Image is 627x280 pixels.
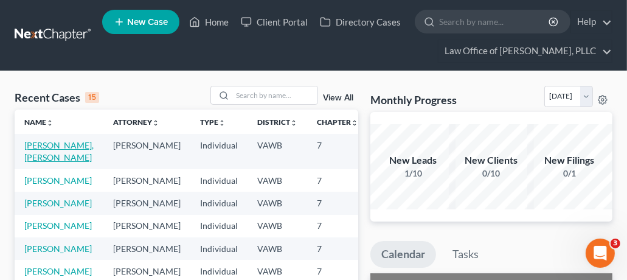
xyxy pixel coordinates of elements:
td: Individual [190,192,248,214]
td: Individual [190,237,248,260]
td: VAWB [248,237,307,260]
a: Nameunfold_more [24,117,54,127]
td: Individual [190,169,248,192]
h3: Monthly Progress [370,93,457,107]
a: Districtunfold_more [257,117,297,127]
input: Search by name... [439,10,550,33]
td: [PERSON_NAME] [103,215,190,237]
a: Directory Cases [314,11,407,33]
div: Recent Cases [15,90,99,105]
td: VAWB [248,134,307,169]
a: Help [571,11,612,33]
i: unfold_more [152,119,159,127]
td: 7 [307,192,368,214]
span: 3 [611,239,620,248]
i: unfold_more [218,119,226,127]
a: Typeunfold_more [200,117,226,127]
iframe: Intercom live chat [586,239,615,268]
div: 1/10 [370,167,456,180]
td: [PERSON_NAME] [103,192,190,214]
input: Search by name... [232,86,317,104]
div: New Filings [527,153,612,167]
td: 7 [307,169,368,192]
a: [PERSON_NAME], [PERSON_NAME] [24,140,94,163]
td: VAWB [248,169,307,192]
a: Home [183,11,235,33]
td: [PERSON_NAME] [103,169,190,192]
a: View All [323,94,353,102]
td: Individual [190,134,248,169]
td: 7 [307,215,368,237]
a: Law Office of [PERSON_NAME], PLLC [438,40,612,62]
a: [PERSON_NAME] [24,243,92,254]
i: unfold_more [351,119,358,127]
a: Attorneyunfold_more [113,117,159,127]
a: [PERSON_NAME] [24,198,92,208]
td: [PERSON_NAME] [103,134,190,169]
div: New Clients [449,153,534,167]
td: Individual [190,215,248,237]
td: VAWB [248,215,307,237]
a: [PERSON_NAME] [24,175,92,186]
div: 0/1 [527,167,612,180]
td: 7 [307,134,368,169]
a: Client Portal [235,11,314,33]
div: 0/10 [449,167,534,180]
a: Tasks [442,241,490,268]
i: unfold_more [290,119,297,127]
td: [PERSON_NAME] [103,237,190,260]
i: unfold_more [46,119,54,127]
a: Chapterunfold_more [317,117,358,127]
span: New Case [127,18,168,27]
td: 7 [307,237,368,260]
div: 15 [85,92,99,103]
a: [PERSON_NAME] [24,220,92,231]
a: Calendar [370,241,436,268]
td: VAWB [248,192,307,214]
div: New Leads [370,153,456,167]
